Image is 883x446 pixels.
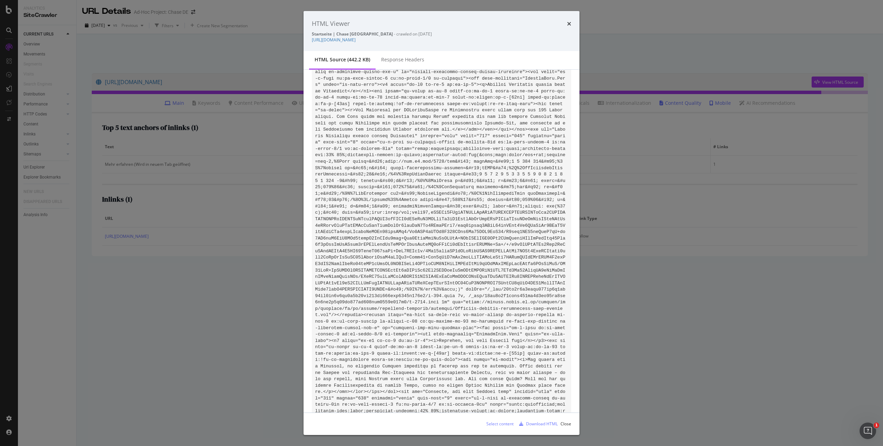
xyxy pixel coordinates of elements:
[312,19,350,28] div: HTML Viewer
[526,421,558,427] div: Download HTML
[486,421,514,427] div: Select content
[567,19,571,28] div: times
[560,418,571,429] button: Close
[312,37,356,43] a: [URL][DOMAIN_NAME]
[481,418,514,429] button: Select content
[560,421,571,427] div: Close
[381,56,424,63] div: Response Headers
[516,418,558,429] button: Download HTML
[304,11,579,435] div: modal
[312,31,571,37] div: - crawled on [DATE]
[860,423,876,439] iframe: Intercom live chat
[315,56,370,63] div: HTML source (442.2 KB)
[312,31,393,37] strong: Startseite | Chase [GEOGRAPHIC_DATA]
[874,423,879,428] span: 1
